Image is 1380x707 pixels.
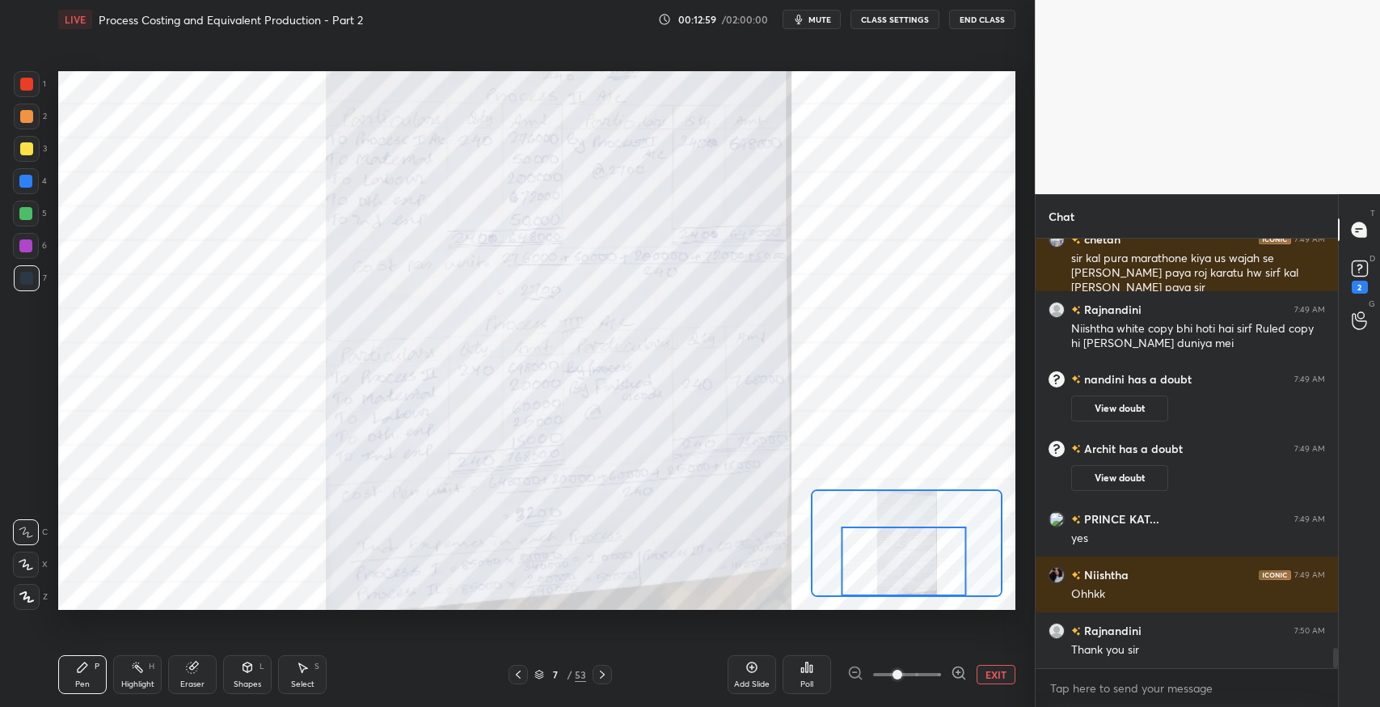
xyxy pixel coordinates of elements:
img: no-rating-badge.077c3623.svg [1071,515,1081,524]
div: Pen [75,680,90,688]
p: G [1369,298,1375,310]
div: P [95,663,99,671]
div: 7:49 AM [1294,305,1325,315]
h4: Process Costing and Equivalent Production - Part 2 [99,12,363,28]
div: 7:49 AM [1294,570,1325,580]
span: has a doubt [1125,372,1192,387]
p: D [1369,252,1375,265]
div: 5 [13,201,47,226]
p: T [1370,207,1375,219]
div: 2 [14,104,47,129]
h6: Rajnandini [1081,301,1142,318]
div: yes [1071,531,1325,547]
div: S [314,663,319,671]
h6: Niishtha [1081,566,1129,583]
div: 7:49 AM [1294,444,1325,454]
h6: chetan [1081,231,1120,248]
span: has a doubt [1116,442,1183,456]
button: End Class [949,10,1015,29]
div: 1 [14,71,46,97]
img: no-rating-badge.077c3623.svg [1071,442,1081,456]
button: mute [783,10,841,29]
img: no-rating-badge.077c3623.svg [1071,235,1081,244]
div: 4 [13,168,47,194]
img: iconic-dark.1390631f.png [1259,570,1291,580]
h6: PRINCE KAT... [1081,510,1159,527]
button: CLASS SETTINGS [850,10,939,29]
p: Chat [1036,195,1087,238]
div: Niishtha white copy bhi hoti hai sirf Ruled copy hi [PERSON_NAME] duniya mei [1071,321,1325,352]
div: Shapes [234,680,261,688]
button: EXIT [977,665,1015,684]
div: 6 [13,233,47,259]
div: 53 [575,667,586,682]
div: 7:49 AM [1294,235,1325,244]
div: 7:50 AM [1294,626,1325,636]
div: 7:49 AM [1294,514,1325,524]
div: Poll [800,680,813,688]
div: Thank you sir [1071,642,1325,658]
div: Ohhkk [1071,586,1325,603]
div: 7 [547,670,563,679]
span: mute [808,14,831,25]
h6: Rajnandini [1081,622,1142,639]
img: no-rating-badge.077c3623.svg [1071,571,1081,580]
button: View doubt [1071,396,1168,421]
div: 7:49 AM [1294,375,1325,384]
div: H [149,663,154,671]
div: 2 [1352,281,1368,294]
div: Z [14,584,48,610]
img: 1887a6d9930d4028aa76f830af21daf5.jpg [1049,231,1065,248]
h6: Archit [1081,442,1116,456]
img: a417e4e7c7a74a8ca420820b6368722e.jpg [1049,302,1065,318]
div: C [13,519,48,545]
div: 3 [14,136,47,162]
div: Select [291,680,314,688]
div: grid [1036,239,1338,668]
div: / [567,670,572,679]
img: no-rating-badge.077c3623.svg [1071,372,1081,387]
img: no-rating-badge.077c3623.svg [1071,627,1081,636]
div: 7 [14,265,47,291]
div: X [13,552,48,578]
div: L [260,663,264,671]
div: Add Slide [734,680,770,688]
img: no-rating-badge.077c3623.svg [1071,306,1081,315]
div: sir kal pura marathone kiya us wajah se [PERSON_NAME] paya roj karatu hw sirf kal [PERSON_NAME] p... [1071,251,1325,296]
div: LIVE [58,10,92,29]
img: iconic-dark.1390631f.png [1259,235,1291,244]
img: ad272033536c48d4b16281c08923f8af.jpg [1049,567,1065,583]
div: Eraser [180,680,205,688]
button: View doubt [1071,465,1168,491]
img: 3 [1049,511,1065,527]
img: a417e4e7c7a74a8ca420820b6368722e.jpg [1049,623,1065,639]
div: Highlight [121,680,154,688]
h6: nandini [1081,372,1125,387]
